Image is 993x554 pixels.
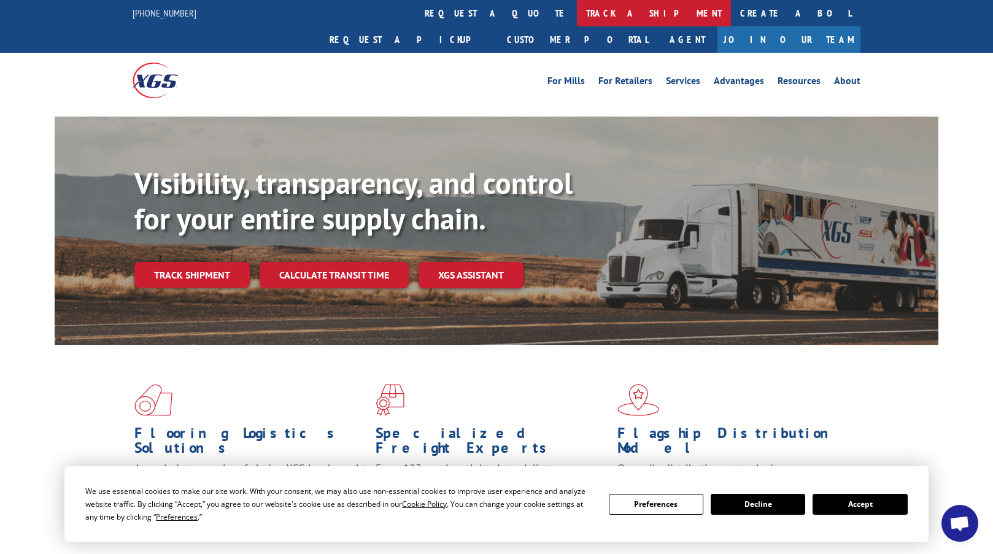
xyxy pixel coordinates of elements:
a: About [834,76,860,90]
img: xgs-icon-flagship-distribution-model-red [617,384,660,416]
div: Cookie Consent Prompt [64,466,929,542]
p: From 123 overlength loads to delicate cargo, our experienced staff knows the best way to move you... [376,461,608,516]
span: Preferences [156,512,198,522]
a: Track shipment [134,262,250,288]
h1: Specialized Freight Experts [376,426,608,461]
button: Decline [711,494,805,515]
span: Our agile distribution network gives you nationwide inventory management on demand. [617,461,843,490]
a: Agent [657,26,717,53]
a: For Retailers [598,76,652,90]
button: Accept [813,494,907,515]
span: Cookie Policy [402,499,447,509]
a: Request a pickup [320,26,498,53]
a: Services [666,76,700,90]
h1: Flooring Logistics Solutions [134,426,366,461]
div: We use essential cookies to make our site work. With your consent, we may also use non-essential ... [85,485,593,523]
a: Calculate transit time [260,262,409,288]
b: Visibility, transparency, and control for your entire supply chain. [134,164,573,237]
button: Preferences [609,494,703,515]
a: Open chat [941,505,978,542]
a: XGS ASSISTANT [419,262,524,288]
a: Resources [778,76,821,90]
a: For Mills [547,76,585,90]
h1: Flagship Distribution Model [617,426,849,461]
img: xgs-icon-total-supply-chain-intelligence-red [134,384,172,416]
a: [PHONE_NUMBER] [133,7,196,19]
img: xgs-icon-focused-on-flooring-red [376,384,404,416]
a: Customer Portal [498,26,657,53]
a: Join Our Team [717,26,860,53]
a: Advantages [714,76,764,90]
span: As an industry carrier of choice, XGS has brought innovation and dedication to flooring logistics... [134,461,366,505]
